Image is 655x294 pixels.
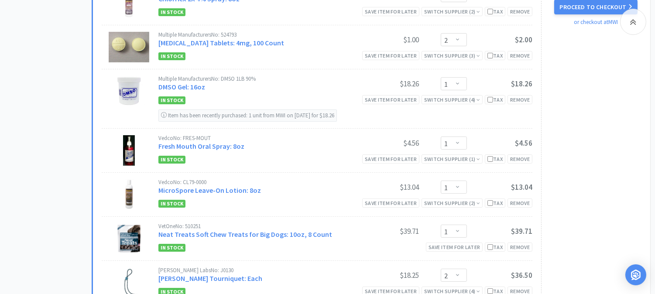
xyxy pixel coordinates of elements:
[426,243,483,252] div: Save item for later
[158,32,353,38] div: Multiple Manufacturers No: 524793
[353,138,419,148] div: $4.56
[158,76,353,82] div: Multiple Manufacturers No: DMSO 1LB 90%
[158,38,284,47] a: [MEDICAL_DATA] Tablets: 4mg, 100 Count
[511,79,532,89] span: $18.26
[424,7,480,16] div: Switch Supplier ( 2 )
[511,226,532,236] span: $39.71
[124,179,134,210] img: 0168f1a02894482ea11382cea6e3a8c3_232655.png
[158,230,332,239] a: Neat Treats Soft Chew Treats for Big Dogs: 10oz, 8 Count
[508,51,532,60] div: Remove
[487,243,503,251] div: Tax
[353,79,419,89] div: $18.26
[353,34,419,45] div: $1.00
[353,226,419,236] div: $39.71
[158,52,185,60] span: In Stock
[508,7,532,16] div: Remove
[487,199,503,207] div: Tax
[158,274,262,283] a: [PERSON_NAME] Tourniquet: Each
[515,35,532,44] span: $2.00
[515,138,532,148] span: $4.56
[508,154,532,164] div: Remove
[362,198,419,208] div: Save item for later
[353,270,419,280] div: $18.25
[424,199,480,207] div: Switch Supplier ( 2 )
[362,7,419,16] div: Save item for later
[424,51,480,60] div: Switch Supplier ( 3 )
[109,32,150,62] img: d149cd0c59984e368720b2c2e1bc995f_196150.png
[362,154,419,164] div: Save item for later
[158,135,353,141] div: Vedco No: FRES-MOUT
[158,186,261,195] a: MicroSpore Leave-On Lotion: 8oz
[158,109,337,122] div: Item has been recently purchased: 1 unit from MWI on [DATE] for $18.26
[158,142,244,150] a: Fresh Mouth Oral Spray: 8oz
[158,8,185,16] span: In Stock
[362,95,419,104] div: Save item for later
[487,51,503,60] div: Tax
[158,96,185,104] span: In Stock
[353,182,419,192] div: $13.04
[158,82,205,91] a: DMSO Gel: 16oz
[511,270,532,280] span: $36.50
[115,223,143,254] img: 49e688e2580f45cba4da44ee417841b4_6686.png
[158,267,353,273] div: [PERSON_NAME] Labs No: J0130
[424,96,480,104] div: Switch Supplier ( 4 )
[123,135,135,166] img: 83f67f938a2a4292aff78df7c348da4b_7957.png
[511,182,532,192] span: $13.04
[114,76,144,106] img: 9637b8d9f872495fbe8bef2e0c7f06f2_7925.png
[158,179,353,185] div: Vedco No: CL79-0000
[508,95,532,104] div: Remove
[362,51,419,60] div: Save item for later
[158,244,185,252] span: In Stock
[158,223,353,229] div: VetOne No: 510251
[508,198,532,208] div: Remove
[424,155,480,163] div: Switch Supplier ( 1 )
[487,96,503,104] div: Tax
[158,156,185,164] span: In Stock
[487,155,503,163] div: Tax
[508,243,532,252] div: Remove
[625,264,646,285] div: Open Intercom Messenger
[487,7,503,16] div: Tax
[574,18,618,26] a: or checkout at MWI
[158,200,185,208] span: In Stock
